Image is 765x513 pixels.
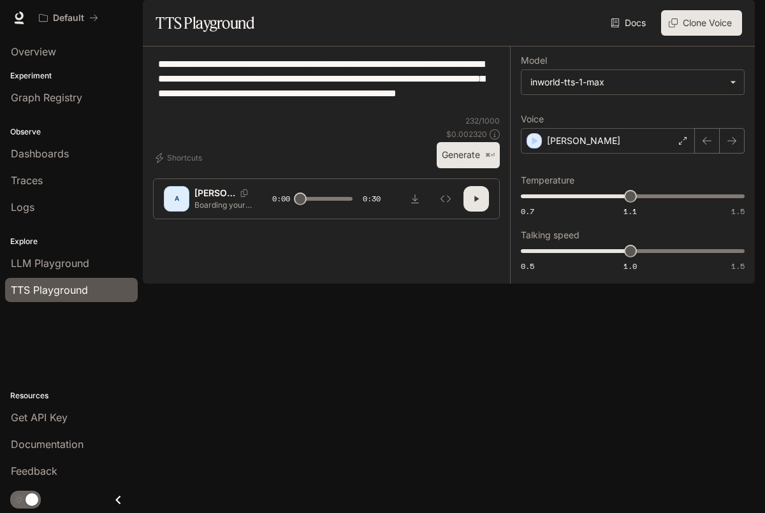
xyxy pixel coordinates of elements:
span: 1.5 [731,261,745,271]
h1: TTS Playground [156,10,254,36]
button: Download audio [402,186,428,212]
button: Generate⌘⏎ [437,142,500,168]
button: Copy Voice ID [235,189,253,197]
span: 1.5 [731,206,745,217]
p: [PERSON_NAME] [194,187,235,199]
div: A [166,189,187,209]
p: 232 / 1000 [465,115,500,126]
p: $ 0.002320 [446,129,487,140]
span: 0.7 [521,206,534,217]
button: Inspect [433,186,458,212]
span: 0:30 [363,192,381,205]
p: Model [521,56,547,65]
div: inworld-tts-1-max [521,70,744,94]
button: Shortcuts [153,148,207,168]
span: 1.1 [623,206,637,217]
span: 0.5 [521,261,534,271]
p: ⌘⏎ [485,152,495,159]
span: 0:00 [272,192,290,205]
button: All workspaces [33,5,104,31]
p: Temperature [521,176,574,185]
p: Boarding your cat? You forgot the most important thing. You're going to let them use the shared, ... [194,199,256,210]
p: Default [53,13,84,24]
div: inworld-tts-1-max [530,76,724,89]
p: Talking speed [521,231,579,240]
a: Docs [608,10,651,36]
p: [PERSON_NAME] [547,134,620,147]
span: 1.0 [623,261,637,271]
p: Voice [521,115,544,124]
button: Clone Voice [661,10,742,36]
